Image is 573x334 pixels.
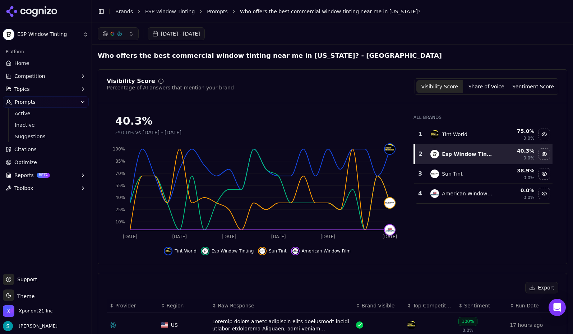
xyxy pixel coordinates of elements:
[218,302,254,309] span: Raw Response
[212,318,350,332] div: Loremip dolors ametc adipiscin elits doeiusmodt incidi utlabor etdolorema Aliquaen, admi veniam q...
[3,321,13,331] img: Sam Volante
[15,98,36,106] span: Prompts
[98,51,442,61] h2: Who offers the best commercial window tinting near me in [US_STATE]? - [GEOGRAPHIC_DATA]
[3,70,89,82] button: Competition
[110,302,155,309] div: ↕Provider
[14,146,37,153] span: Citations
[3,57,89,69] a: Home
[302,248,351,254] span: American Window Film
[3,182,89,194] button: Toolbox
[115,115,399,127] div: 40.3%
[115,159,125,164] tspan: 85%
[413,302,453,309] span: Top Competitors
[207,8,228,15] a: Prompts
[37,173,50,178] span: BETA
[17,31,80,38] span: ESP Window Tinting
[383,234,397,239] tspan: [DATE]
[158,299,209,312] th: Region
[259,248,265,254] img: sun tint
[3,305,14,317] img: Xponent21 Inc
[269,248,286,254] span: Sun Tint
[353,299,405,312] th: Brand Visible
[222,234,236,239] tspan: [DATE]
[464,302,490,309] span: Sentiment
[115,183,125,188] tspan: 55%
[499,127,534,135] div: 75.0 %
[430,189,439,198] img: american window film
[510,302,555,309] div: ↕Run Date
[523,155,535,161] span: 0.0%
[145,8,195,15] a: ESP Window Tinting
[115,9,133,14] a: Brands
[418,150,423,158] div: 2
[456,299,507,312] th: Sentiment
[430,130,439,139] img: tint world
[107,84,234,91] div: Percentage of AI answers that mention your brand
[549,299,566,316] div: Open Intercom Messenger
[385,144,395,154] img: tint world
[414,184,553,204] tr: 4american window filmAmerican Window Film0.0%0.0%Hide american window film data
[14,159,37,166] span: Optimize
[15,121,77,129] span: Inactive
[115,195,125,200] tspan: 40%
[115,219,125,224] tspan: 10%
[523,135,535,141] span: 0.0%
[14,185,33,192] span: Toolbox
[510,321,555,329] div: 17 hours ago
[113,147,125,152] tspan: 100%
[523,175,535,181] span: 0.0%
[499,147,534,154] div: 40.3 %
[161,302,207,309] div: ↕Region
[107,78,155,84] div: Visibility Score
[458,317,477,326] div: 100%
[167,302,184,309] span: Region
[258,247,286,255] button: Hide sun tint data
[417,170,423,178] div: 3
[212,302,350,309] div: ↕Raw Response
[458,302,504,309] div: ↕Sentiment
[3,96,89,108] button: Prompts
[14,73,45,80] span: Competition
[292,248,298,254] img: american window film
[499,167,534,174] div: 38.9 %
[3,305,53,317] button: Open organization switcher
[404,299,456,312] th: Top Competitors
[407,302,453,309] div: ↕Top Competitors
[523,195,535,200] span: 0.0%
[172,234,187,239] tspan: [DATE]
[417,130,423,139] div: 1
[175,248,197,254] span: Tint World
[19,308,53,314] span: Xponent21 Inc
[385,198,395,208] img: sun tint
[510,80,556,93] button: Sentiment Score
[15,110,77,117] span: Active
[539,168,550,180] button: Hide sun tint data
[430,150,439,158] img: esp window tinting
[462,328,473,333] span: 0.0%
[463,80,510,93] button: Share of Voice
[115,171,125,176] tspan: 70%
[201,247,254,255] button: Hide esp window tinting data
[115,302,136,309] span: Provider
[416,80,463,93] button: Visibility Score
[407,321,416,329] img: tint world
[3,29,14,40] img: ESP Window Tinting
[161,322,168,328] img: US
[121,129,134,136] span: 0.0%
[115,8,553,15] nav: breadcrumb
[12,108,80,119] a: Active
[165,248,171,254] img: tint world
[123,234,138,239] tspan: [DATE]
[442,131,467,138] div: Tint World
[385,225,395,235] img: american window film
[417,189,423,198] div: 4
[14,60,29,67] span: Home
[539,188,550,199] button: Hide american window film data
[12,131,80,142] a: Suggestions
[413,115,553,120] div: All Brands
[321,234,336,239] tspan: [DATE]
[3,157,89,168] a: Optimize
[539,129,550,140] button: Hide tint world data
[516,302,539,309] span: Run Date
[107,299,158,312] th: Provider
